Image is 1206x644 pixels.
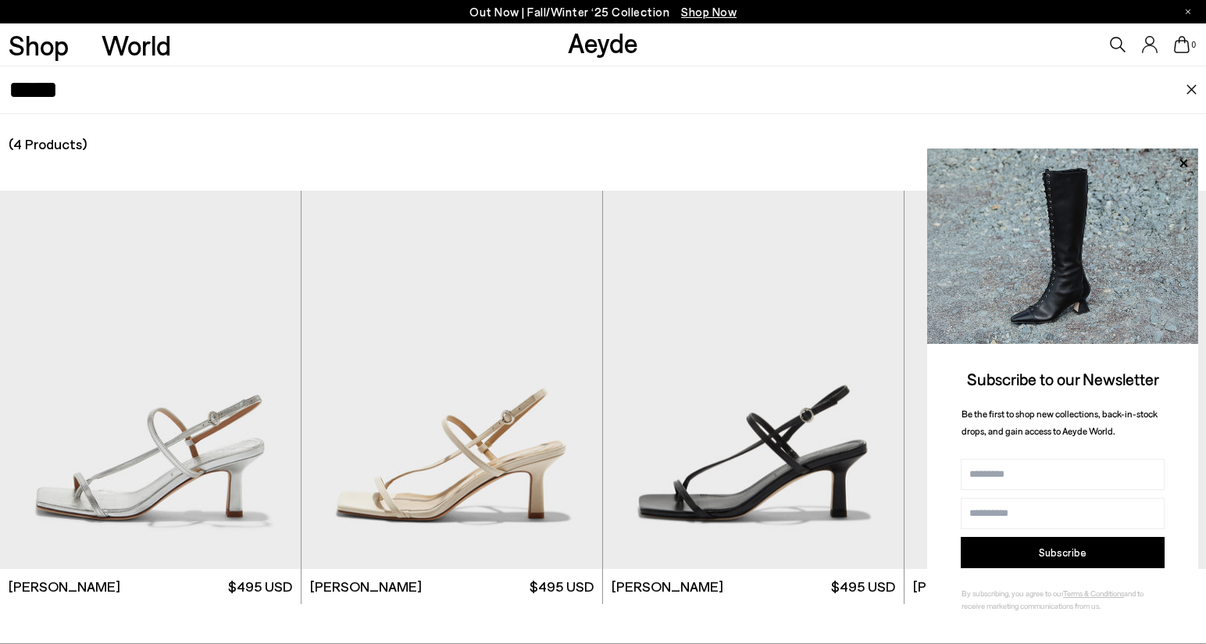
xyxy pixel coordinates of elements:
a: Next slide Previous slide [603,191,904,569]
a: Aeyde [568,26,638,59]
img: 2a6287a1333c9a56320fd6e7b3c4a9a9.jpg [927,148,1198,344]
span: [PERSON_NAME] [310,577,422,596]
a: [PERSON_NAME] $495 USD [301,569,602,604]
div: 1 / 6 [904,191,1206,569]
a: Shop [9,31,69,59]
img: close.svg [1186,84,1198,95]
span: [PERSON_NAME] [612,577,723,596]
span: Be the first to shop new collections, back-in-stock drops, and gain access to Aeyde World. [962,408,1158,437]
span: $495 USD [228,577,292,596]
a: 0 [1174,36,1190,53]
img: Elise Leather Toe-Post Sandals [904,191,1206,569]
div: 1 / 6 [603,191,904,569]
a: Next slide Previous slide [904,191,1206,569]
button: Subscribe [961,537,1165,568]
span: Subscribe to our Newsletter [967,369,1159,388]
img: Elise Leather Toe-Post Sandals [603,191,904,569]
p: Out Now | Fall/Winter ‘25 Collection [469,2,737,22]
span: $495 USD [831,577,895,596]
img: Elise Leather Toe-Post Sandals [301,191,602,569]
a: [PERSON_NAME] $495 USD [603,569,904,604]
span: $495 USD [530,577,594,596]
a: Terms & Conditions [1063,589,1124,598]
a: [PERSON_NAME] $495 USD [904,569,1206,604]
a: World [102,31,171,59]
span: Navigate to /collections/new-in [681,5,737,19]
span: 0 [1190,41,1197,49]
span: [PERSON_NAME] [9,577,120,596]
span: [PERSON_NAME] [913,577,1025,596]
span: By subscribing, you agree to our [962,589,1063,598]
